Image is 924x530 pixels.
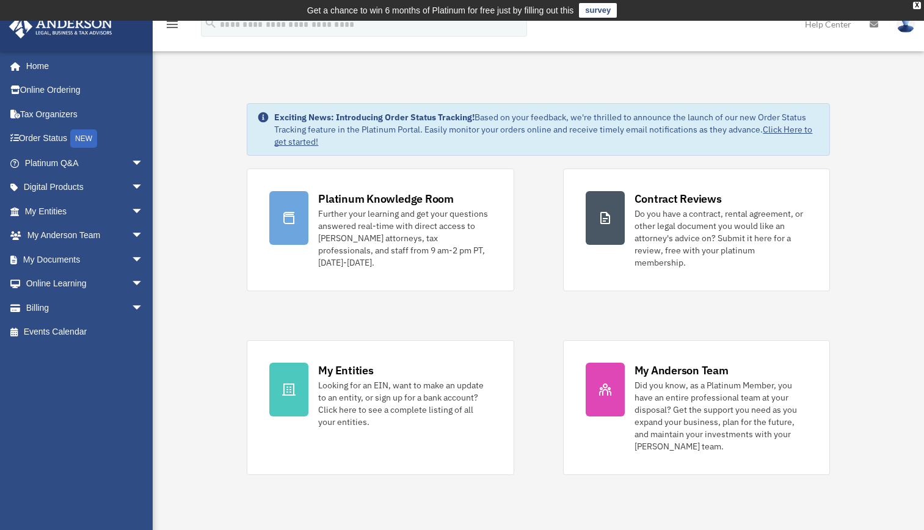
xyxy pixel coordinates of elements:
a: My Documentsarrow_drop_down [9,247,162,272]
div: My Entities [318,363,373,378]
div: Get a chance to win 6 months of Platinum for free just by filling out this [307,3,574,18]
span: arrow_drop_down [131,272,156,297]
a: Online Ordering [9,78,162,103]
div: My Anderson Team [635,363,729,378]
a: Billingarrow_drop_down [9,296,162,320]
span: arrow_drop_down [131,151,156,176]
a: Home [9,54,156,78]
a: My Entities Looking for an EIN, want to make an update to an entity, or sign up for a bank accoun... [247,340,514,475]
div: Based on your feedback, we're thrilled to announce the launch of our new Order Status Tracking fe... [274,111,819,148]
div: Platinum Knowledge Room [318,191,454,206]
span: arrow_drop_down [131,175,156,200]
a: Platinum Q&Aarrow_drop_down [9,151,162,175]
a: Contract Reviews Do you have a contract, rental agreement, or other legal document you would like... [563,169,830,291]
div: close [913,2,921,9]
a: Click Here to get started! [274,124,812,147]
a: survey [579,3,617,18]
a: My Anderson Teamarrow_drop_down [9,223,162,248]
div: Contract Reviews [635,191,722,206]
span: arrow_drop_down [131,296,156,321]
a: Online Learningarrow_drop_down [9,272,162,296]
div: NEW [70,129,97,148]
i: menu [165,17,180,32]
span: arrow_drop_down [131,247,156,272]
div: Looking for an EIN, want to make an update to an entity, or sign up for a bank account? Click her... [318,379,491,428]
img: User Pic [897,15,915,33]
span: arrow_drop_down [131,199,156,224]
strong: Exciting News: Introducing Order Status Tracking! [274,112,475,123]
div: Do you have a contract, rental agreement, or other legal document you would like an attorney's ad... [635,208,807,269]
a: My Entitiesarrow_drop_down [9,199,162,223]
div: Did you know, as a Platinum Member, you have an entire professional team at your disposal? Get th... [635,379,807,452]
a: Platinum Knowledge Room Further your learning and get your questions answered real-time with dire... [247,169,514,291]
div: Further your learning and get your questions answered real-time with direct access to [PERSON_NAM... [318,208,491,269]
a: menu [165,21,180,32]
a: Tax Organizers [9,102,162,126]
a: Events Calendar [9,320,162,344]
i: search [204,16,217,30]
span: arrow_drop_down [131,223,156,249]
a: My Anderson Team Did you know, as a Platinum Member, you have an entire professional team at your... [563,340,830,475]
a: Digital Productsarrow_drop_down [9,175,162,200]
a: Order StatusNEW [9,126,162,151]
img: Anderson Advisors Platinum Portal [5,15,116,38]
